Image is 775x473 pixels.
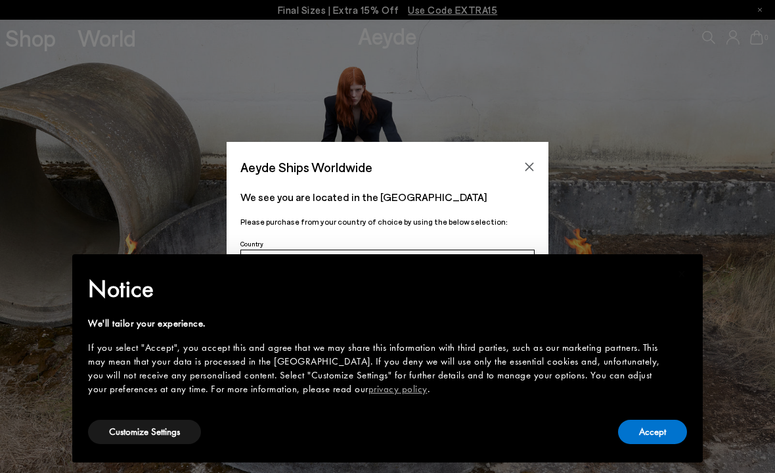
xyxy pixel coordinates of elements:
[240,156,372,179] span: Aeyde Ships Worldwide
[240,189,535,205] p: We see you are located in the [GEOGRAPHIC_DATA]
[368,382,428,395] a: privacy policy
[88,420,201,444] button: Customize Settings
[618,420,687,444] button: Accept
[240,215,535,228] p: Please purchase from your country of choice by using the below selection:
[88,317,666,330] div: We'll tailor your experience.
[520,157,539,177] button: Close
[88,341,666,396] div: If you select "Accept", you accept this and agree that we may share this information with third p...
[666,258,697,290] button: Close this notice
[88,272,666,306] h2: Notice
[678,263,686,284] span: ×
[240,240,263,248] span: Country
